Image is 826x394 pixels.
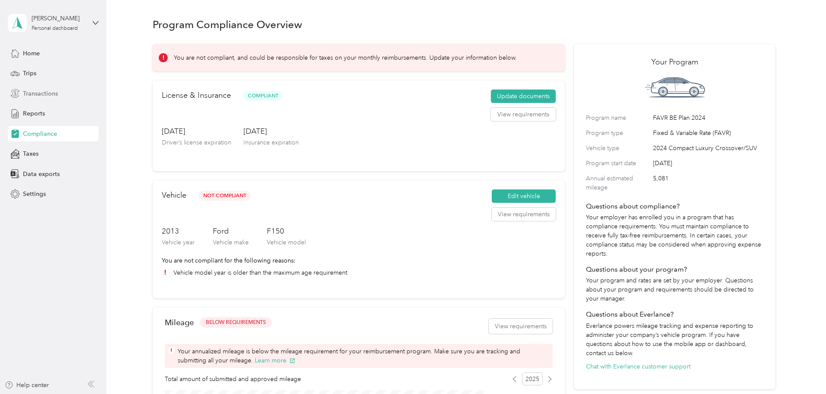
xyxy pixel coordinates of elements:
[162,126,231,137] h3: [DATE]
[213,226,249,237] h3: Ford
[23,189,46,199] span: Settings
[492,189,556,203] button: Edit vehicle
[165,318,194,327] h2: Mileage
[653,144,763,153] span: 2024 Compact Luxury Crossover/SUV
[213,238,249,247] p: Vehicle make
[586,213,763,258] p: Your employer has enrolled you in a program that has compliance requirements. You must maintain c...
[153,20,302,29] h1: Program Compliance Overview
[23,69,36,78] span: Trips
[491,108,556,122] button: View requirements
[653,159,763,168] span: [DATE]
[23,170,60,179] span: Data exports
[32,26,78,31] div: Personal dashboard
[653,128,763,138] span: Fixed & Variable Rate (FAVR)
[586,264,763,275] h4: Questions about your program?
[267,226,306,237] h3: F150
[198,191,251,201] span: Not Compliant
[586,174,650,192] label: Annual estimated mileage
[586,309,763,320] h4: Questions about Everlance?
[267,238,306,247] p: Vehicle model
[162,238,195,247] p: Vehicle year
[586,276,763,303] p: Your program and rates are set by your employer. Questions about your program and requirements sh...
[653,174,763,192] span: 5,081
[489,319,553,334] button: View requirements
[23,149,38,158] span: Taxes
[491,90,556,103] button: Update documents
[5,381,49,390] button: Help center
[522,372,543,385] span: 2025
[586,159,650,168] label: Program start date
[162,138,231,147] p: Driver’s license expiration
[243,91,283,101] span: Compliant
[162,226,195,237] h3: 2013
[162,256,556,265] p: You are not compliant for the following reasons:
[23,109,45,118] span: Reports
[162,90,231,101] h2: License & Insurance
[178,347,550,365] span: Your annualized mileage is below the mileage requirement for your reimbursement program. Make sur...
[586,362,691,371] button: Chat with Everlance customer support
[200,317,272,328] button: BELOW REQUIREMENTS
[32,14,86,23] div: [PERSON_NAME]
[23,49,40,58] span: Home
[162,268,556,277] li: Vehicle model year is older than the maximum age requirement
[174,53,517,62] p: You are not compliant, and could be responsible for taxes on your monthly reimbursements. Update ...
[243,126,299,137] h3: [DATE]
[586,321,763,358] p: Everlance powers mileage tracking and expense reporting to administer your company’s vehicle prog...
[586,113,650,122] label: Program name
[492,208,556,221] button: View requirements
[778,346,826,394] iframe: Everlance-gr Chat Button Frame
[165,375,301,384] span: Total amount of submitted and approved mileage
[23,129,57,138] span: Compliance
[243,138,299,147] p: Insurance expiration
[586,128,650,138] label: Program type
[23,89,58,98] span: Transactions
[586,201,763,211] h4: Questions about compliance?
[586,144,650,153] label: Vehicle type
[162,189,186,201] h2: Vehicle
[586,56,763,68] h2: Your Program
[255,356,295,365] button: Learn more
[653,113,763,122] span: FAVR BE Plan 2024
[206,319,266,327] span: BELOW REQUIREMENTS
